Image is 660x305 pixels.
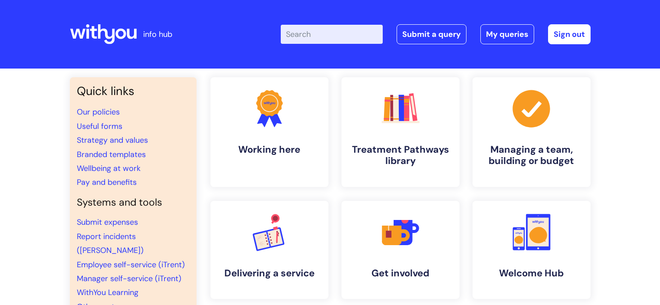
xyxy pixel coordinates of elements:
[480,24,534,44] a: My queries
[77,287,138,298] a: WithYou Learning
[77,259,185,270] a: Employee self-service (iTrent)
[77,273,181,284] a: Manager self-service (iTrent)
[479,144,584,167] h4: Managing a team, building or budget
[341,201,460,299] a: Get involved
[479,268,584,279] h4: Welcome Hub
[77,217,138,227] a: Submit expenses
[348,144,453,167] h4: Treatment Pathways library
[77,177,137,187] a: Pay and benefits
[217,268,322,279] h4: Delivering a service
[210,201,328,299] a: Delivering a service
[281,24,591,44] div: | -
[77,107,120,117] a: Our policies
[77,84,190,98] h3: Quick links
[77,197,190,209] h4: Systems and tools
[348,268,453,279] h4: Get involved
[281,25,383,44] input: Search
[397,24,466,44] a: Submit a query
[77,121,122,131] a: Useful forms
[210,77,328,187] a: Working here
[77,163,141,174] a: Wellbeing at work
[143,27,172,41] p: info hub
[217,144,322,155] h4: Working here
[473,77,591,187] a: Managing a team, building or budget
[341,77,460,187] a: Treatment Pathways library
[77,149,146,160] a: Branded templates
[473,201,591,299] a: Welcome Hub
[77,231,144,256] a: Report incidents ([PERSON_NAME])
[77,135,148,145] a: Strategy and values
[548,24,591,44] a: Sign out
